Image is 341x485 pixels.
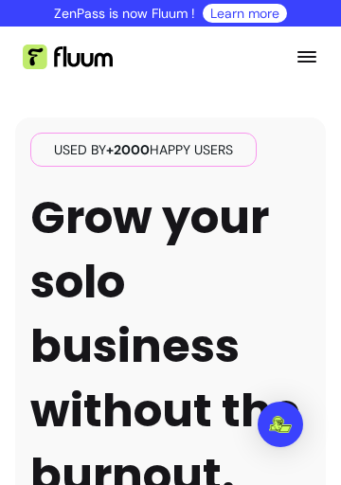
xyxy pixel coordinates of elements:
span: Used by happy users [46,140,241,159]
span: +2000 [106,141,150,158]
p: ZenPass is now Fluum ! [54,4,195,23]
a: Learn more [210,4,279,23]
img: Fluum Logo [23,45,113,69]
button: Open menu [296,27,318,87]
div: Open Intercom Messenger [258,402,303,447]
